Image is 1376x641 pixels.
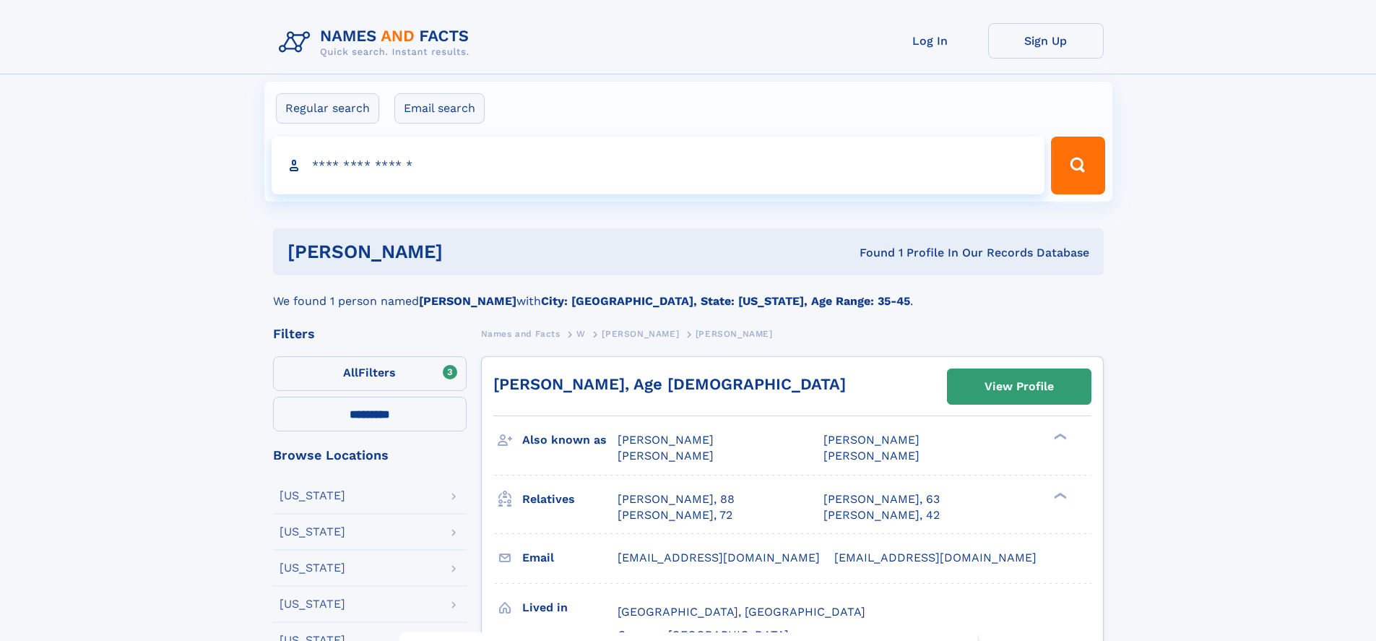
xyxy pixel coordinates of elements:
[287,243,652,261] h1: [PERSON_NAME]
[522,428,618,452] h3: Also known as
[823,507,940,523] a: [PERSON_NAME], 42
[272,137,1045,194] input: search input
[834,551,1037,564] span: [EMAIL_ADDRESS][DOMAIN_NAME]
[985,370,1054,403] div: View Profile
[522,487,618,512] h3: Relatives
[280,526,345,538] div: [US_STATE]
[576,329,586,339] span: W
[823,491,940,507] a: [PERSON_NAME], 63
[618,551,820,564] span: [EMAIL_ADDRESS][DOMAIN_NAME]
[481,324,561,343] a: Names and Facts
[823,433,920,447] span: [PERSON_NAME]
[948,369,1091,404] a: View Profile
[618,507,732,523] a: [PERSON_NAME], 72
[343,366,358,379] span: All
[1050,491,1068,500] div: ❯
[1051,137,1104,194] button: Search Button
[618,433,714,447] span: [PERSON_NAME]
[602,324,679,343] a: [PERSON_NAME]
[280,562,345,574] div: [US_STATE]
[273,449,467,462] div: Browse Locations
[273,356,467,391] label: Filters
[273,275,1104,310] div: We found 1 person named with .
[602,329,679,339] span: [PERSON_NAME]
[618,491,735,507] a: [PERSON_NAME], 88
[988,23,1104,59] a: Sign Up
[280,598,345,610] div: [US_STATE]
[280,490,345,502] div: [US_STATE]
[522,546,618,570] h3: Email
[522,595,618,620] h3: Lived in
[273,327,467,340] div: Filters
[618,449,714,463] span: [PERSON_NAME]
[618,605,865,619] span: [GEOGRAPHIC_DATA], [GEOGRAPHIC_DATA]
[541,294,910,308] b: City: [GEOGRAPHIC_DATA], State: [US_STATE], Age Range: 35-45
[394,93,485,124] label: Email search
[651,245,1089,261] div: Found 1 Profile In Our Records Database
[823,449,920,463] span: [PERSON_NAME]
[493,375,846,393] a: [PERSON_NAME], Age [DEMOGRAPHIC_DATA]
[873,23,988,59] a: Log In
[273,23,481,62] img: Logo Names and Facts
[696,329,773,339] span: [PERSON_NAME]
[276,93,379,124] label: Regular search
[576,324,586,343] a: W
[1050,432,1068,442] div: ❯
[419,294,516,308] b: [PERSON_NAME]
